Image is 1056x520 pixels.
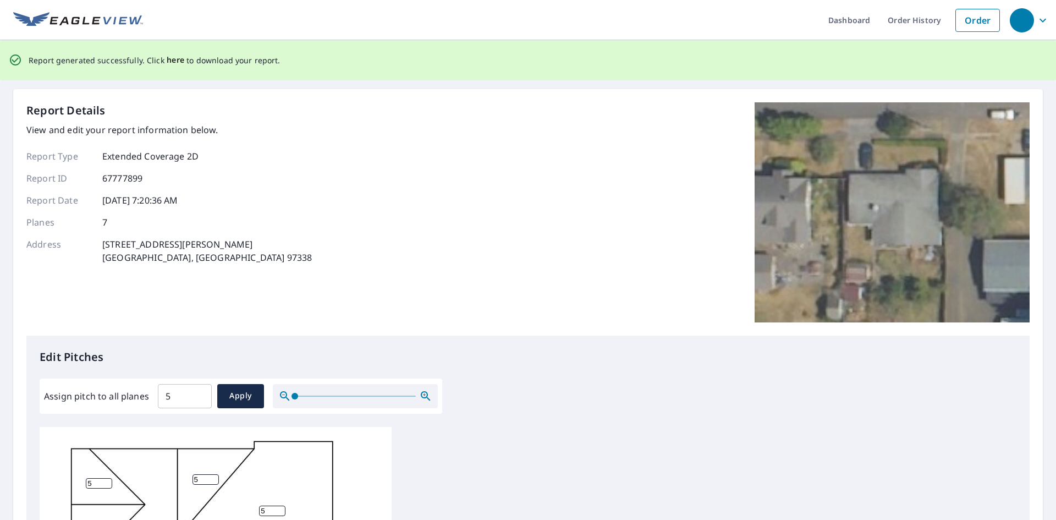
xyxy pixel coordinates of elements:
[26,194,92,207] p: Report Date
[44,390,149,403] label: Assign pitch to all planes
[102,150,199,163] p: Extended Coverage 2D
[102,172,142,185] p: 67777899
[226,389,255,403] span: Apply
[102,194,178,207] p: [DATE] 7:20:36 AM
[29,53,280,67] p: Report generated successfully. Click to download your report.
[217,384,264,408] button: Apply
[158,381,212,412] input: 00.0
[755,102,1030,322] img: Top image
[102,216,107,229] p: 7
[26,216,92,229] p: Planes
[26,123,312,136] p: View and edit your report information below.
[955,9,1000,32] a: Order
[26,102,106,119] p: Report Details
[26,172,92,185] p: Report ID
[13,12,143,29] img: EV Logo
[26,238,92,264] p: Address
[167,53,185,67] button: here
[26,150,92,163] p: Report Type
[40,349,1016,365] p: Edit Pitches
[102,238,312,264] p: [STREET_ADDRESS][PERSON_NAME] [GEOGRAPHIC_DATA], [GEOGRAPHIC_DATA] 97338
